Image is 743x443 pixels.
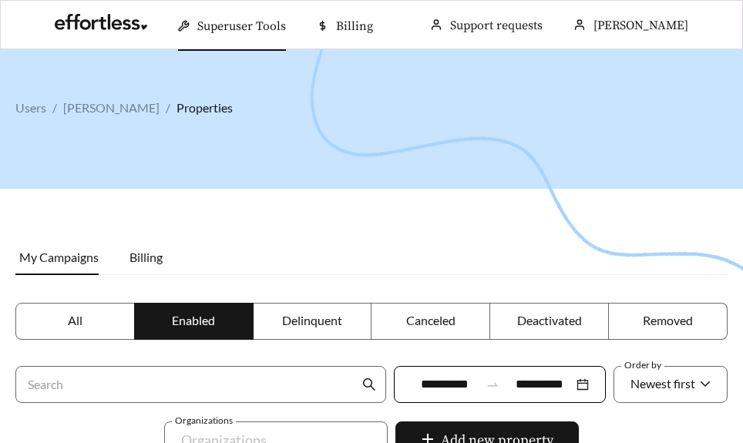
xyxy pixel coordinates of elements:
[282,313,342,327] span: Delinquent
[362,378,376,391] span: search
[197,18,286,34] span: Superuser Tools
[19,250,99,264] span: My Campaigns
[643,313,693,327] span: Removed
[336,18,373,34] span: Billing
[486,378,499,391] span: swap-right
[517,313,582,327] span: Deactivated
[450,18,543,33] a: Support requests
[630,376,695,391] span: Newest first
[129,250,163,264] span: Billing
[172,313,215,327] span: Enabled
[406,313,456,327] span: Canceled
[486,378,499,391] span: to
[593,18,688,33] span: [PERSON_NAME]
[68,313,82,327] span: All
